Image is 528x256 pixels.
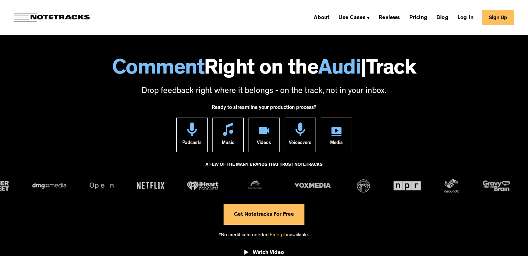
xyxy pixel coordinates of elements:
h1: Right on the Track [7,59,521,80]
div: Use Cases [338,15,366,21]
div: *No credit card needed. available. [219,225,309,245]
div: Podcasts [182,136,202,152]
a: Videos [249,118,280,152]
div: Videos [257,136,271,152]
a: Music [212,118,244,152]
a: Sign Up [482,10,514,25]
a: Reviews [376,12,403,23]
span: Audi [318,59,361,80]
a: Pricing [407,12,430,23]
span: | [361,59,366,80]
div: Voiceovers [289,136,311,152]
a: Podcasts [176,118,208,152]
div: A FEW OF THE MANY BRANDS THAT TRUST NOTETRACKS [206,159,322,178]
a: Get Notetracks For Free [224,204,304,225]
a: Media [321,118,352,152]
div: Media [330,136,343,152]
a: Log In [455,12,476,23]
span: Free plan [270,233,290,238]
a: Voiceovers [285,118,316,152]
div: Use Cases [336,12,372,23]
div: Music [222,136,234,152]
a: Blog [434,12,451,23]
a: About [311,12,332,23]
span: Comment [112,59,204,80]
p: Drop feedback right where it belongs - on the track, not in your inbox. [7,86,521,97]
div: Ready to streamline your production process? [212,101,316,118]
